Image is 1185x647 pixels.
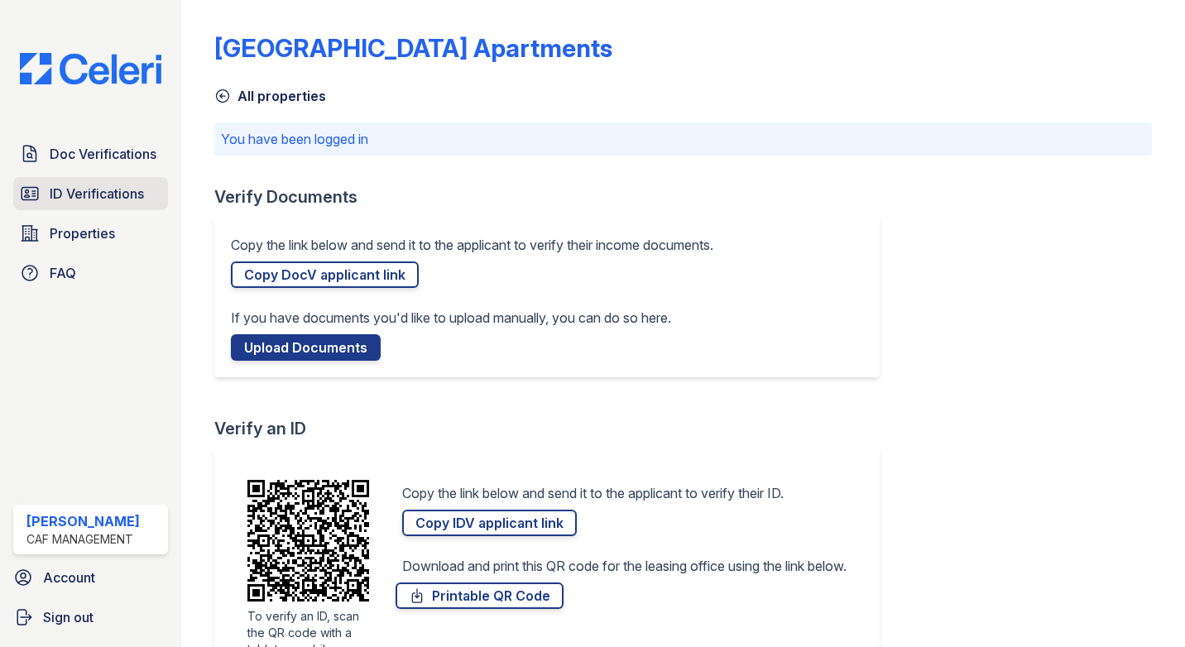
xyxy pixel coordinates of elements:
div: CAF Management [26,531,140,548]
span: FAQ [50,263,76,283]
p: Copy the link below and send it to the applicant to verify their ID. [402,483,784,503]
span: Properties [50,223,115,243]
span: Doc Verifications [50,144,156,164]
img: CE_Logo_Blue-a8612792a0a2168367f1c8372b55b34899dd931a85d93a1a3d3e32e68fde9ad4.png [7,53,175,84]
div: [GEOGRAPHIC_DATA] Apartments [214,33,612,63]
div: Verify an ID [214,417,893,440]
a: Doc Verifications [13,137,168,170]
a: Printable QR Code [396,582,564,609]
span: Account [43,568,95,587]
a: Account [7,561,175,594]
a: ID Verifications [13,177,168,210]
div: Verify Documents [214,185,893,208]
a: Upload Documents [231,334,381,361]
a: Copy DocV applicant link [231,261,419,288]
div: [PERSON_NAME] [26,511,140,531]
p: If you have documents you'd like to upload manually, you can do so here. [231,308,671,328]
p: Copy the link below and send it to the applicant to verify their income documents. [231,235,713,255]
p: Download and print this QR code for the leasing office using the link below. [402,556,847,576]
a: Copy IDV applicant link [402,510,577,536]
a: All properties [214,86,326,106]
span: ID Verifications [50,184,144,204]
a: FAQ [13,256,168,290]
a: Sign out [7,601,175,634]
a: Properties [13,217,168,250]
p: You have been logged in [221,129,1145,149]
span: Sign out [43,607,94,627]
